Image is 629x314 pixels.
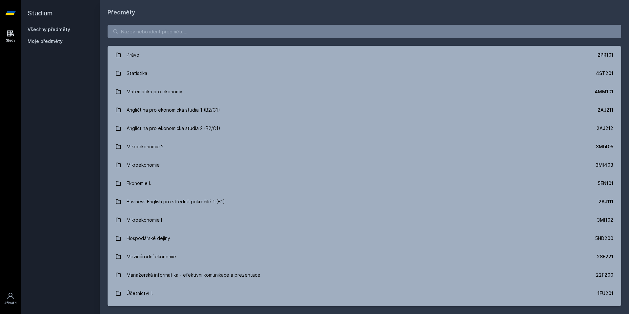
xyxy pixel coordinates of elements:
[108,211,621,229] a: Mikroekonomie I 3MI102
[108,138,621,156] a: Mikroekonomie 2 3MI405
[596,70,613,77] div: 4ST201
[598,52,613,58] div: 2PR101
[597,217,613,223] div: 3MI102
[595,88,613,95] div: 4MM101
[127,268,260,282] div: Manažerská informatika - efektivní komunikace a prezentace
[127,103,220,117] div: Angličtina pro ekonomická studia 1 (B2/C1)
[4,301,17,305] div: Uživatel
[127,67,147,80] div: Statistika
[108,46,621,64] a: Právo 2PR101
[127,195,225,208] div: Business English pro středně pokročilé 1 (B1)
[108,193,621,211] a: Business English pro středně pokročilé 1 (B1) 2AJ111
[1,26,20,46] a: Study
[108,229,621,248] a: Hospodářské dějiny 5HD200
[108,119,621,138] a: Angličtina pro ekonomická studia 2 (B2/C1) 2AJ212
[127,213,162,227] div: Mikroekonomie I
[28,38,63,45] span: Moje předměty
[127,232,170,245] div: Hospodářské dějiny
[596,162,613,168] div: 3MI403
[108,64,621,83] a: Statistika 4ST201
[108,101,621,119] a: Angličtina pro ekonomická studia 1 (B2/C1) 2AJ211
[28,27,70,32] a: Všechny předměty
[595,235,613,242] div: 5HD200
[108,25,621,38] input: Název nebo ident předmětu…
[127,177,151,190] div: Ekonomie I.
[596,272,613,278] div: 22F200
[127,287,153,300] div: Účetnictví I.
[597,253,613,260] div: 2SE221
[1,289,20,309] a: Uživatel
[108,248,621,266] a: Mezinárodní ekonomie 2SE221
[127,158,160,172] div: Mikroekonomie
[127,140,164,153] div: Mikroekonomie 2
[108,8,621,17] h1: Předměty
[598,290,613,297] div: 1FU201
[108,284,621,303] a: Účetnictví I. 1FU201
[127,85,182,98] div: Matematika pro ekonomy
[599,198,613,205] div: 2AJ111
[596,143,613,150] div: 3MI405
[6,38,15,43] div: Study
[127,48,139,62] div: Právo
[127,250,176,263] div: Mezinárodní ekonomie
[108,174,621,193] a: Ekonomie I. 5EN101
[127,122,220,135] div: Angličtina pro ekonomická studia 2 (B2/C1)
[597,125,613,132] div: 2AJ212
[108,83,621,101] a: Matematika pro ekonomy 4MM101
[108,266,621,284] a: Manažerská informatika - efektivní komunikace a prezentace 22F200
[108,156,621,174] a: Mikroekonomie 3MI403
[598,180,613,187] div: 5EN101
[598,107,613,113] div: 2AJ211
